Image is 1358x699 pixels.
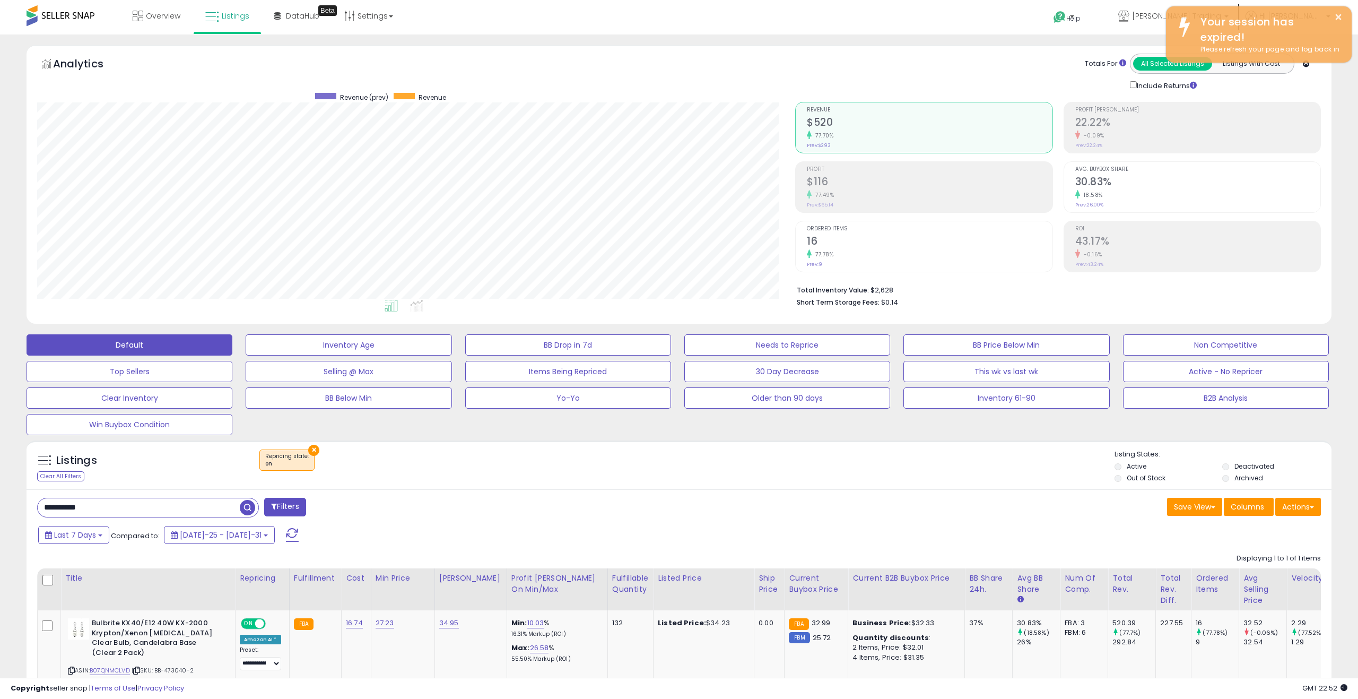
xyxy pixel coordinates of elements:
[1243,573,1282,606] div: Avg Selling Price
[1017,595,1023,605] small: Avg BB Share.
[511,631,599,638] p: 16.31% Markup (ROI)
[1112,618,1155,628] div: 520.39
[1196,637,1239,647] div: 9
[684,334,890,356] button: Needs to Reprice
[797,298,880,307] b: Short Term Storage Fees:
[1115,450,1331,460] p: Listing States:
[1053,11,1066,24] i: Get Help
[146,11,180,21] span: Overview
[240,635,281,644] div: Amazon AI *
[27,334,232,356] button: Default
[1122,79,1209,91] div: Include Returns
[264,498,306,516] button: Filters
[1045,3,1101,34] a: Help
[132,666,194,675] span: | SKU: BB-473040-2
[91,683,136,693] a: Terms of Use
[1127,462,1146,471] label: Active
[318,5,337,16] div: Tooltip anchor
[658,573,750,584] div: Listed Price
[812,618,831,628] span: 32.99
[1075,167,1320,172] span: Avg. Buybox Share
[1080,132,1104,140] small: -0.09%
[27,361,232,382] button: Top Sellers
[1298,628,1324,637] small: (77.52%)
[1291,637,1334,647] div: 1.29
[1275,498,1321,516] button: Actions
[1231,502,1264,512] span: Columns
[684,387,890,409] button: Older than 90 days
[1024,628,1049,637] small: (18.58%)
[797,286,869,295] b: Total Inventory Value:
[807,226,1052,232] span: Ordered Items
[1167,498,1222,516] button: Save View
[1212,57,1291,71] button: Listings With Cost
[1160,618,1183,628] div: 227.55
[903,387,1109,409] button: Inventory 61-90
[1234,473,1263,482] label: Archived
[376,573,430,584] div: Min Price
[1080,191,1103,199] small: 18.58%
[53,56,124,74] h5: Analytics
[1127,473,1165,482] label: Out of Stock
[530,643,549,653] a: 26.58
[511,618,599,638] div: %
[465,361,671,382] button: Items Being Repriced
[881,297,898,307] span: $0.14
[1085,59,1126,69] div: Totals For
[612,573,649,595] div: Fulfillable Quantity
[807,176,1052,190] h2: $116
[11,683,49,693] strong: Copyright
[92,618,221,660] b: Bulbrite KX40/E12 40W KX-2000 Krypton/Xenon [MEDICAL_DATA] Clear Bulb, Candelabra Base (Clear 2 P...
[852,653,956,662] div: 4 Items, Price: $31.35
[56,453,97,468] h5: Listings
[1123,361,1329,382] button: Active - No Repricer
[1112,637,1155,647] div: 292.84
[1065,573,1103,595] div: Num of Comp.
[54,530,96,540] span: Last 7 Days
[1250,628,1278,637] small: (-0.06%)
[376,618,394,628] a: 27.23
[852,643,956,652] div: 2 Items, Price: $32.01
[294,618,314,630] small: FBA
[759,618,776,628] div: 0.00
[465,334,671,356] button: BB Drop in 7d
[340,93,388,102] span: Revenue (prev)
[813,633,831,643] span: 25.72
[852,633,956,643] div: :
[37,471,84,481] div: Clear All Filters
[1192,14,1344,45] div: Your session has expired!
[812,191,834,199] small: 77.49%
[684,361,890,382] button: 30 Day Decrease
[507,568,607,610] th: The percentage added to the cost of goods (COGS) that forms the calculator for Min & Max prices.
[969,573,1008,595] div: BB Share 24h.
[111,531,160,541] span: Compared to:
[439,618,459,628] a: 34.95
[852,633,929,643] b: Quantity discounts
[511,573,603,595] div: Profit [PERSON_NAME] on Min/Max
[1119,628,1141,637] small: (77.7%)
[419,93,446,102] span: Revenue
[265,460,309,468] div: on
[812,132,833,140] small: 77.70%
[852,573,960,584] div: Current B2B Buybox Price
[246,334,451,356] button: Inventory Age
[27,414,232,435] button: Win Buybox Condition
[240,646,281,670] div: Preset:
[527,618,544,628] a: 10.03
[658,618,746,628] div: $34.23
[294,573,337,584] div: Fulfillment
[222,11,249,21] span: Listings
[1123,387,1329,409] button: B2B Analysis
[1075,202,1103,208] small: Prev: 26.00%
[1065,628,1100,637] div: FBM: 6
[1133,57,1212,71] button: All Selected Listings
[1080,251,1102,258] small: -0.16%
[1065,618,1100,628] div: FBA: 3
[1075,142,1102,149] small: Prev: 22.24%
[807,107,1052,113] span: Revenue
[1123,334,1329,356] button: Non Competitive
[27,387,232,409] button: Clear Inventory
[511,655,599,663] p: 55.50% Markup (ROI)
[137,683,184,693] a: Privacy Policy
[1075,176,1320,190] h2: 30.83%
